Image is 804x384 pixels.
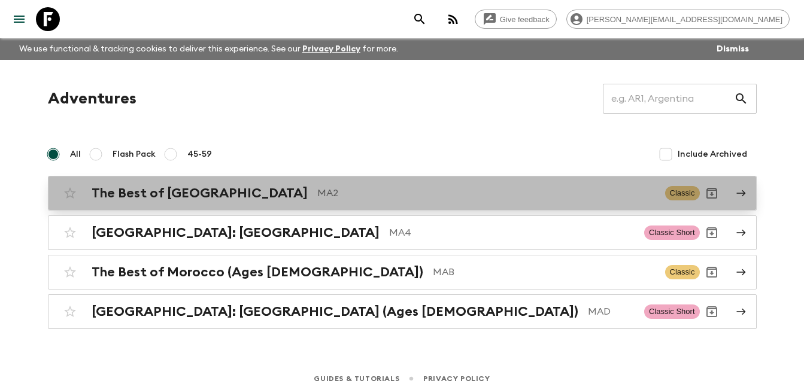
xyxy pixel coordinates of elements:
p: MAB [433,265,656,279]
div: [PERSON_NAME][EMAIL_ADDRESS][DOMAIN_NAME] [566,10,790,29]
h2: The Best of Morocco (Ages [DEMOGRAPHIC_DATA]) [92,264,423,280]
p: MAD [588,304,635,319]
h2: [GEOGRAPHIC_DATA]: [GEOGRAPHIC_DATA] (Ages [DEMOGRAPHIC_DATA]) [92,304,578,319]
h1: Adventures [48,87,136,111]
p: MA4 [389,225,635,240]
button: menu [7,7,31,31]
span: Classic Short [644,304,700,319]
span: Include Archived [678,148,747,160]
button: Archive [700,181,724,205]
a: Give feedback [475,10,557,29]
span: Classic [665,265,700,279]
span: Classic Short [644,225,700,240]
button: search adventures [408,7,432,31]
a: The Best of Morocco (Ages [DEMOGRAPHIC_DATA])MABClassicArchive [48,255,757,289]
a: [GEOGRAPHIC_DATA]: [GEOGRAPHIC_DATA] (Ages [DEMOGRAPHIC_DATA])MADClassic ShortArchive [48,294,757,329]
button: Archive [700,300,724,324]
span: Flash Pack [113,148,156,160]
span: 45-59 [187,148,212,160]
span: [PERSON_NAME][EMAIL_ADDRESS][DOMAIN_NAME] [580,15,789,24]
span: Give feedback [493,15,556,24]
button: Dismiss [714,41,752,57]
button: Archive [700,260,724,284]
h2: [GEOGRAPHIC_DATA]: [GEOGRAPHIC_DATA] [92,225,380,240]
a: Privacy Policy [302,45,360,53]
h2: The Best of [GEOGRAPHIC_DATA] [92,185,308,201]
button: Archive [700,221,724,245]
span: Classic [665,186,700,200]
p: We use functional & tracking cookies to deliver this experience. See our for more. [14,38,403,60]
input: e.g. AR1, Argentina [603,82,734,115]
span: All [70,148,81,160]
a: [GEOGRAPHIC_DATA]: [GEOGRAPHIC_DATA]MA4Classic ShortArchive [48,215,757,250]
a: The Best of [GEOGRAPHIC_DATA]MA2ClassicArchive [48,176,757,211]
p: MA2 [317,186,656,200]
